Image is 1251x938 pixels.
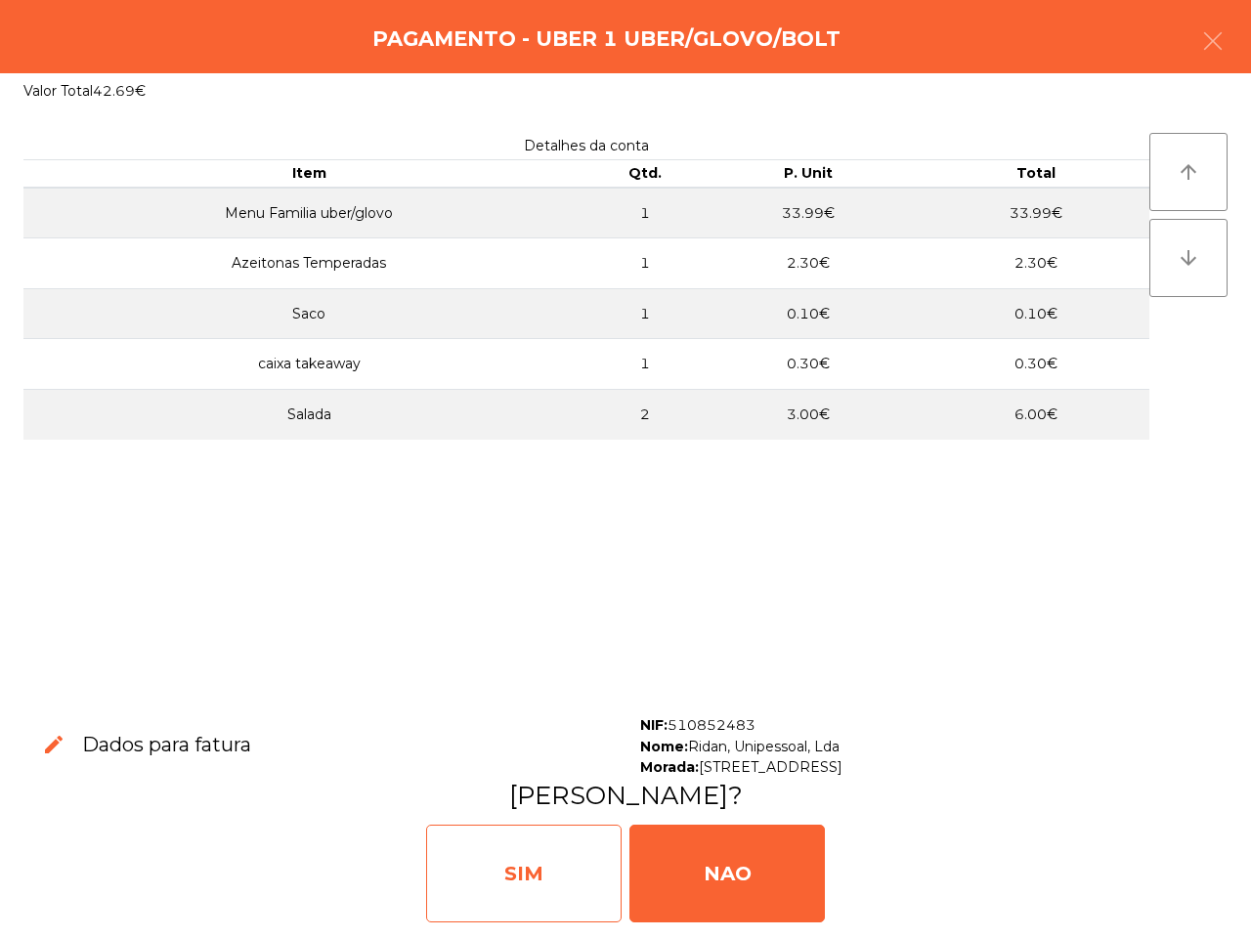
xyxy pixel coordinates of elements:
span: Nome: [640,738,688,755]
td: 3.00€ [694,390,922,440]
td: 1 [595,288,694,339]
td: 0.30€ [694,339,922,390]
td: 1 [595,188,694,238]
button: arrow_upward [1149,133,1228,211]
span: 510852483 [668,716,755,734]
td: 2 [595,390,694,440]
td: Saco [23,288,595,339]
span: Ridan, Unipessoal, Lda [688,738,840,755]
td: 33.99€ [694,188,922,238]
button: edit [26,717,82,773]
div: NAO [629,825,825,922]
div: SIM [426,825,622,922]
h3: Dados para fatura [82,731,251,758]
th: P. Unit [694,160,922,188]
td: Azeitonas Temperadas [23,238,595,289]
span: Valor Total [23,82,93,100]
td: 33.99€ [922,188,1149,238]
span: 42.69€ [93,82,146,100]
td: 2.30€ [694,238,922,289]
i: arrow_upward [1177,160,1200,184]
td: Menu Familia uber/glovo [23,188,595,238]
td: 1 [595,339,694,390]
h3: [PERSON_NAME]? [22,778,1229,813]
span: [STREET_ADDRESS] [699,758,842,776]
td: Salada [23,390,595,440]
td: 0.10€ [694,288,922,339]
td: caixa takeaway [23,339,595,390]
th: Item [23,160,595,188]
span: Morada: [640,758,699,776]
th: Qtd. [595,160,694,188]
th: Total [922,160,1149,188]
i: arrow_downward [1177,246,1200,270]
td: 0.30€ [922,339,1149,390]
td: 2.30€ [922,238,1149,289]
td: 0.10€ [922,288,1149,339]
span: Detalhes da conta [524,137,649,154]
td: 1 [595,238,694,289]
h4: Pagamento - Uber 1 Uber/Glovo/Bolt [372,24,841,54]
span: NIF: [640,716,668,734]
td: 6.00€ [922,390,1149,440]
span: edit [42,733,65,756]
button: arrow_downward [1149,219,1228,297]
